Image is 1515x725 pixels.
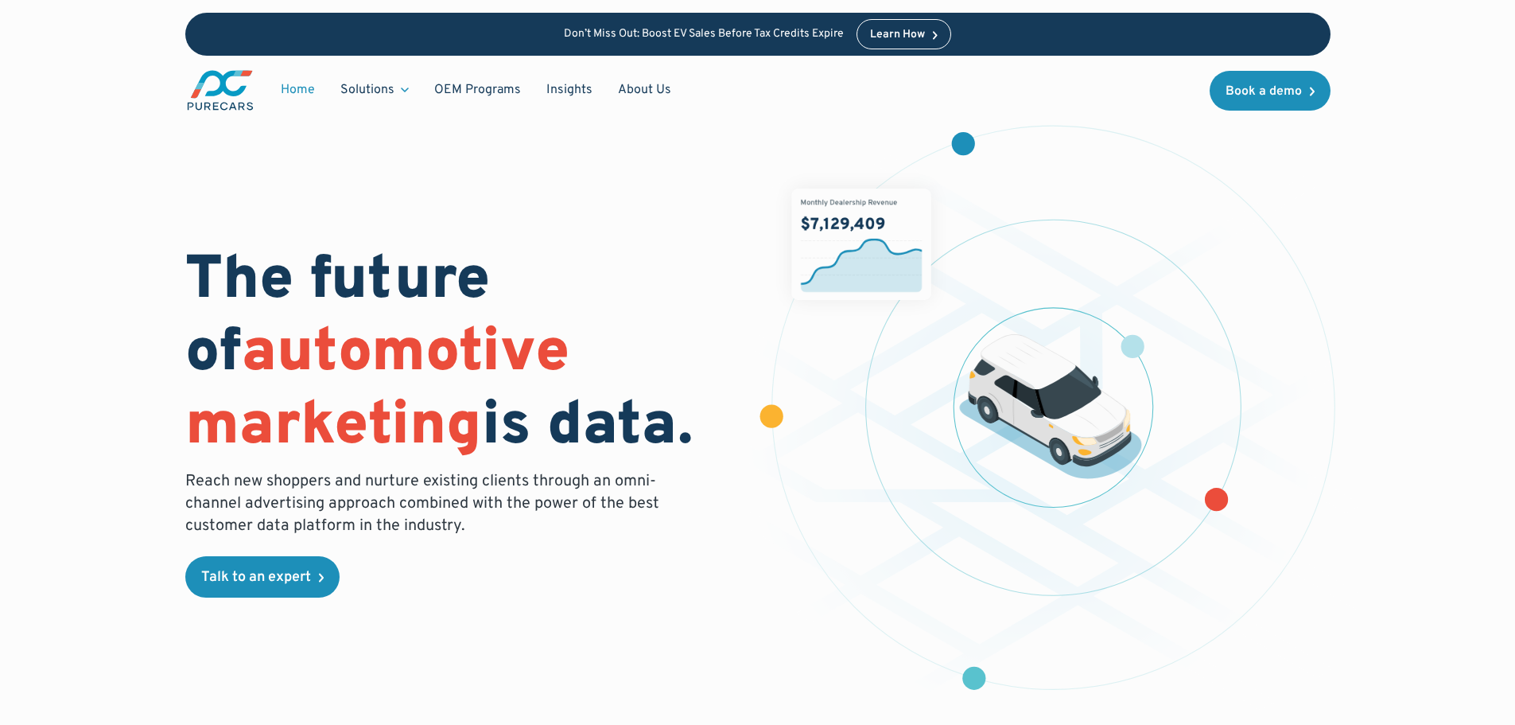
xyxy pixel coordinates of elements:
span: automotive marketing [185,316,569,465]
a: Insights [534,75,605,105]
a: Home [268,75,328,105]
p: Reach new shoppers and nurture existing clients through an omni-channel advertising approach comb... [185,470,669,537]
img: illustration of a vehicle [959,334,1142,479]
a: Learn How [857,19,951,49]
a: main [185,68,255,112]
a: Book a demo [1210,71,1330,111]
a: OEM Programs [421,75,534,105]
h1: The future of is data. [185,246,739,464]
div: Solutions [340,81,394,99]
a: Talk to an expert [185,556,340,598]
img: chart showing monthly dealership revenue of $7m [791,189,930,300]
p: Don’t Miss Out: Boost EV Sales Before Tax Credits Expire [564,28,844,41]
div: Solutions [328,75,421,105]
div: Learn How [870,29,925,41]
a: About Us [605,75,684,105]
img: purecars logo [185,68,255,112]
div: Book a demo [1226,85,1302,98]
div: Talk to an expert [201,571,311,585]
